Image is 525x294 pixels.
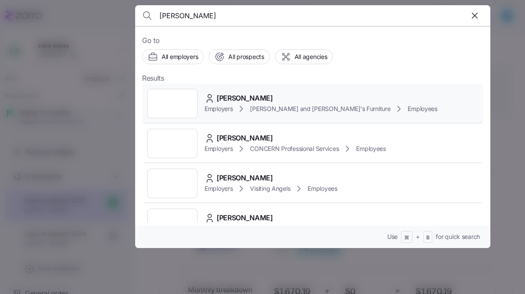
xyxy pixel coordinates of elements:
span: Use [387,232,398,241]
span: [PERSON_NAME] [217,93,273,104]
span: [PERSON_NAME] [217,212,273,223]
button: All agencies [275,49,333,64]
span: Employees [356,144,386,153]
span: [PERSON_NAME] [217,133,273,144]
span: Employers [204,105,233,113]
span: Visiting Angels [250,184,290,193]
span: Results [142,73,164,84]
span: ⌘ [404,234,409,242]
span: Employees [308,184,337,193]
span: [PERSON_NAME] and [PERSON_NAME]'s Furniture [250,105,390,113]
span: Employees [408,105,437,113]
span: All prospects [228,52,264,61]
span: All agencies [295,52,327,61]
span: + [416,232,420,241]
button: All prospects [209,49,269,64]
span: All employers [162,52,198,61]
button: All employers [142,49,204,64]
span: Employers [204,144,233,153]
span: CONCERN Professional Services [250,144,339,153]
span: [PERSON_NAME] [217,173,273,183]
span: Go to [142,35,483,46]
span: B [426,234,430,242]
span: Employers [204,184,233,193]
span: for quick search [436,232,480,241]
